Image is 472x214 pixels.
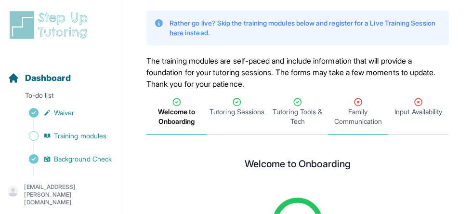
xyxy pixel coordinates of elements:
[170,28,184,37] a: here
[8,129,123,143] a: Training modules
[8,106,123,120] a: Waiver
[170,18,441,38] p: Rather go live? Skip the training modules below and register for a Live Training Session instead.
[4,91,119,104] p: To-do list
[54,108,74,118] span: Waiver
[8,152,123,166] a: Background Check
[210,107,264,117] span: Tutoring Sessions
[8,71,71,85] a: Dashboard
[24,183,115,206] p: [EMAIL_ADDRESS][PERSON_NAME][DOMAIN_NAME]
[8,183,115,206] button: [EMAIL_ADDRESS][PERSON_NAME][DOMAIN_NAME]
[54,154,112,164] span: Background Check
[330,107,387,126] span: Family Communication
[146,55,449,90] p: The training modules are self-paced and include information that will provide a foundation for yo...
[25,71,71,85] span: Dashboard
[148,107,205,126] span: Welcome to Onboarding
[54,131,106,141] span: Training modules
[269,107,326,126] span: Tutoring Tools & Tech
[8,10,93,40] img: logo
[146,90,449,135] nav: Tabs
[395,107,443,117] span: Input Availability
[4,56,119,89] button: Dashboard
[245,158,351,174] h2: Welcome to Onboarding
